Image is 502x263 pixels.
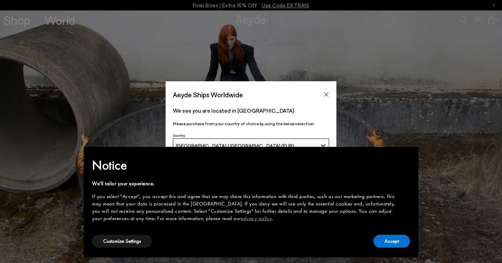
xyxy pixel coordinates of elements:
p: We see you are located in [GEOGRAPHIC_DATA] [173,106,329,115]
button: Close [321,89,332,100]
div: If you select "Accept", you accept this and agree that we may share this information with third p... [92,193,399,222]
a: privacy policy [241,215,272,222]
button: Customize Settings [92,235,152,248]
h2: Notice [92,156,399,174]
button: Accept [373,235,410,248]
span: × [405,152,410,163]
div: We'll tailor your experience. [92,180,399,187]
span: Aeyde Ships Worldwide [173,89,243,101]
p: Please purchase from your country of choice by using the below selection: [173,120,329,127]
button: Close this notice [399,149,416,166]
span: Country [173,133,185,137]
